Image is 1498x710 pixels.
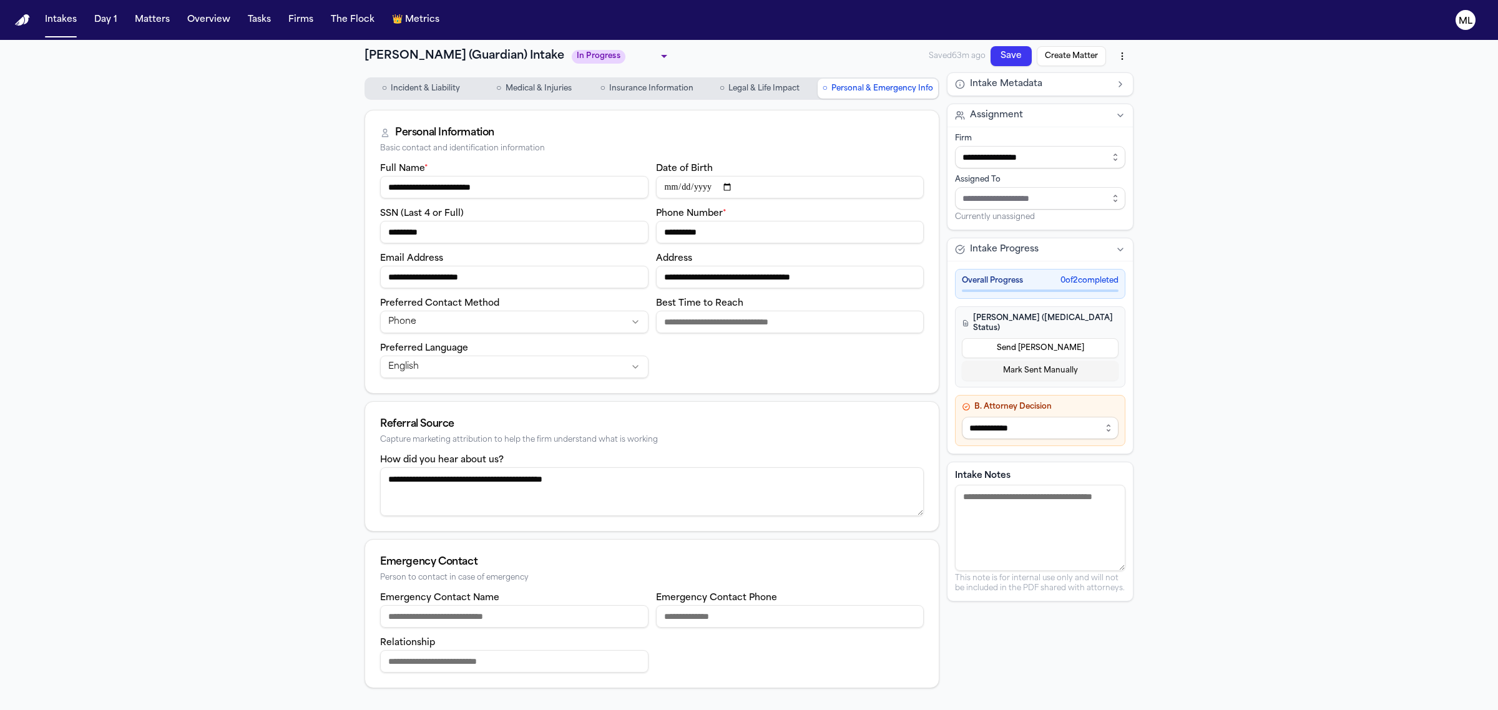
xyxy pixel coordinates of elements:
input: Select firm [955,146,1125,168]
p: This note is for internal use only and will not be included in the PDF shared with attorneys. [955,573,1125,593]
button: Create Matter [1037,46,1106,66]
button: Go to Medical & Injuries [479,79,589,99]
h4: B. Attorney Decision [962,402,1119,412]
button: Go to Legal & Life Impact [705,79,815,99]
span: Medical & Injuries [506,84,572,94]
button: Go to Personal & Emergency Info [818,79,938,99]
button: Assignment [947,104,1133,127]
span: ○ [823,82,828,95]
button: Matters [130,9,175,31]
h4: [PERSON_NAME] ([MEDICAL_DATA] Status) [962,313,1119,333]
textarea: Intake notes [955,485,1125,571]
button: Go to Insurance Information [592,79,702,99]
button: Tasks [243,9,276,31]
div: Capture marketing attribution to help the firm understand what is working [380,435,924,445]
span: Saved 63m ago [929,51,986,61]
input: Date of birth [656,176,924,198]
img: Finch Logo [15,14,30,26]
div: Person to contact in case of emergency [380,573,924,583]
label: Phone Number [656,209,727,218]
span: Assignment [970,109,1023,122]
span: ○ [382,82,387,95]
text: ML [1459,17,1472,26]
span: ○ [600,82,605,95]
div: Referral Source [380,417,924,432]
span: Currently unassigned [955,212,1035,222]
input: Address [656,266,924,288]
button: Intake Metadata [947,73,1133,95]
span: ○ [496,82,501,95]
span: In Progress [572,50,625,64]
button: Day 1 [89,9,122,31]
span: Personal & Emergency Info [831,84,933,94]
span: Intake Metadata [970,78,1042,90]
label: How did you hear about us? [380,455,504,465]
div: Firm [955,134,1125,143]
span: Legal & Life Impact [728,84,800,94]
label: Intake Notes [955,470,1125,482]
input: Phone number [656,221,924,243]
div: Update intake status [572,47,672,65]
input: Emergency contact phone [656,605,924,628]
label: Relationship [380,638,435,648]
label: Email Address [380,254,443,263]
span: ○ [720,82,725,95]
div: Personal Information [395,125,494,140]
input: Best time to reach [656,311,924,333]
button: Intake Progress [947,238,1133,261]
button: The Flock [326,9,379,31]
input: Emergency contact name [380,605,649,628]
input: Assign to staff member [955,187,1125,210]
button: Mark Sent Manually [962,361,1119,381]
label: SSN (Last 4 or Full) [380,209,464,218]
span: crown [392,14,403,26]
label: Preferred Language [380,344,468,353]
div: Emergency Contact [380,555,924,570]
input: Full name [380,176,649,198]
label: Best Time to Reach [656,299,743,308]
button: Intakes [40,9,82,31]
span: Metrics [405,14,439,26]
span: Intake Progress [970,243,1039,256]
div: Basic contact and identification information [380,144,924,153]
button: More actions [1111,45,1133,67]
div: Assigned To [955,175,1125,185]
label: Emergency Contact Name [380,593,499,603]
button: Save [991,46,1032,66]
span: Overall Progress [962,276,1023,286]
button: Overview [182,9,235,31]
span: 0 of 2 completed [1060,276,1119,286]
input: SSN [380,221,649,243]
label: Address [656,254,692,263]
a: Home [15,14,30,26]
button: Send [PERSON_NAME] [962,338,1119,358]
label: Preferred Contact Method [380,299,499,308]
button: Firms [283,9,318,31]
label: Date of Birth [656,164,713,173]
label: Full Name [380,164,428,173]
label: Emergency Contact Phone [656,593,777,603]
span: Incident & Liability [391,84,460,94]
button: Go to Incident & Liability [366,79,476,99]
input: Emergency contact relationship [380,650,649,673]
span: Insurance Information [609,84,693,94]
input: Email address [380,266,649,288]
h1: [PERSON_NAME] (Guardian) Intake [365,47,564,65]
button: crownMetrics [387,9,444,31]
